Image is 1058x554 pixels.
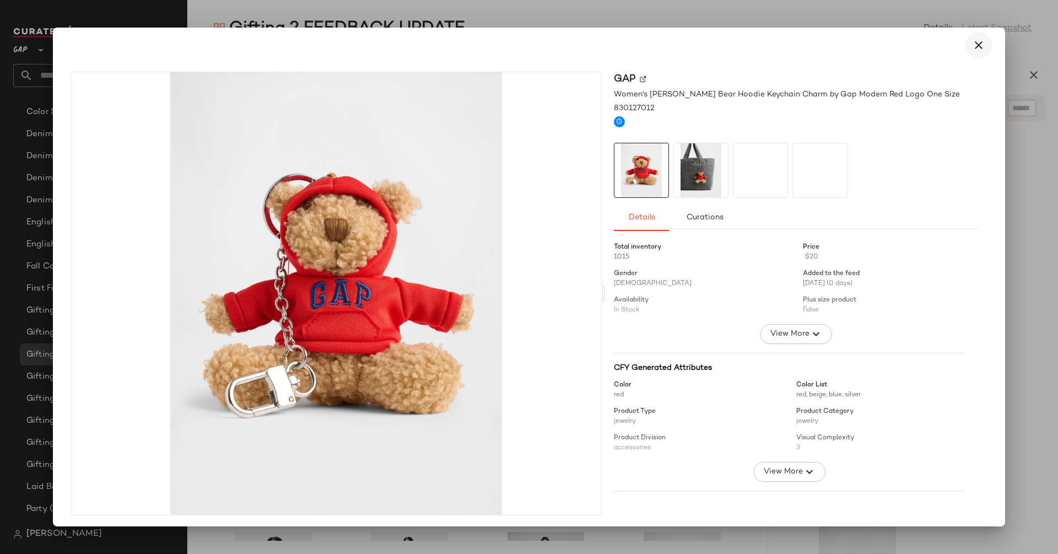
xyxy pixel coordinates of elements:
[614,143,668,197] img: cn60519072.jpg
[754,462,825,482] button: View More
[763,465,803,478] span: View More
[614,103,655,114] span: 830127012
[614,72,635,87] span: Gap
[71,72,601,515] img: cn60519072.jpg
[686,213,724,222] span: Curations
[628,213,655,222] span: Details
[614,89,960,100] span: Women's [PERSON_NAME] Bear Hoodie Keychain Charm by Gap Modern Red Logo One Size
[674,143,728,197] img: cn60518472.jpg
[640,76,646,83] img: svg%3e
[770,327,809,341] span: View More
[760,324,832,344] button: View More
[614,362,965,374] div: CFY Generated Attributes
